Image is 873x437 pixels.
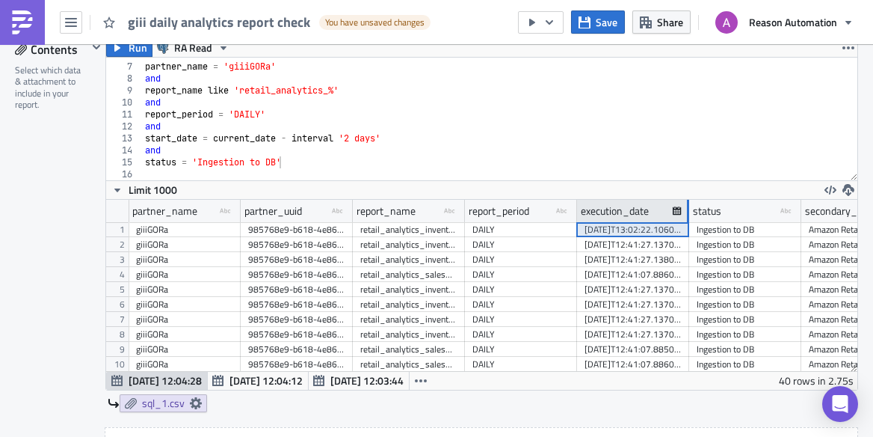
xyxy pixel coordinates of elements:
[360,327,457,342] div: retail_analytics_inventory_summary_api
[584,267,682,282] div: [DATE]T12:41:07.886000-07:00
[697,327,794,342] div: Ingestion to DB
[584,312,682,327] div: [DATE]T12:41:27.137000-07:00
[714,10,739,35] img: Avatar
[87,38,105,56] button: Hide content
[584,282,682,297] div: [DATE]T12:41:27.137000-07:00
[248,267,345,282] div: 985768e9-b618-4e86-a349-09bb268d51ea
[106,109,142,120] div: 11
[779,372,854,390] div: 40 rows in 2.75s
[132,200,197,222] div: partner_name
[584,342,682,357] div: [DATE]T12:41:07.885000-07:00
[248,312,345,327] div: 985768e9-b618-4e86-a349-09bb268d51ea
[106,120,142,132] div: 12
[472,237,570,252] div: DAILY
[136,237,233,252] div: giiiGORa
[584,327,682,342] div: [DATE]T12:41:27.137000-07:00
[106,73,142,85] div: 8
[360,252,457,267] div: retail_analytics_inventory_summary_api
[706,6,862,39] button: Reason Automation
[697,237,794,252] div: Ingestion to DB
[248,297,345,312] div: 985768e9-b618-4e86-a349-09bb268d51ea
[15,64,87,111] div: Select which data & attachment to include in your report.
[106,144,142,156] div: 14
[136,312,233,327] div: giiiGORa
[360,342,457,357] div: retail_analytics_sales_summary_api
[229,373,303,388] span: [DATE] 12:04:12
[357,200,416,222] div: report_name
[248,237,345,252] div: 985768e9-b618-4e86-a349-09bb268d51ea
[693,200,721,222] div: status
[596,14,617,30] span: Save
[129,182,177,198] span: Limit 1000
[106,39,152,57] button: Run
[749,14,837,30] span: Reason Automation
[106,97,142,109] div: 10
[248,222,345,237] div: 985768e9-b618-4e86-a349-09bb268d51ea
[697,357,794,372] div: Ingestion to DB
[581,200,649,222] div: execution_date
[106,156,142,168] div: 15
[360,222,457,237] div: retail_analytics_inventory_summary_api
[136,252,233,267] div: giiiGORa
[472,267,570,282] div: DAILY
[248,252,345,267] div: 985768e9-b618-4e86-a349-09bb268d51ea
[472,297,570,312] div: DAILY
[360,282,457,297] div: retail_analytics_inventory_api
[106,181,182,199] button: Limit 1000
[632,10,691,34] button: Share
[571,10,625,34] button: Save
[106,61,142,73] div: 7
[360,312,457,327] div: retail_analytics_inventory_api
[657,14,683,30] span: Share
[136,267,233,282] div: giiiGORa
[106,85,142,97] div: 9
[584,297,682,312] div: [DATE]T12:41:27.137000-07:00
[472,357,570,372] div: DAILY
[136,297,233,312] div: giiiGORa
[136,357,233,372] div: giiiGORa
[15,38,87,61] div: Contents
[472,252,570,267] div: DAILY
[697,282,794,297] div: Ingestion to DB
[472,342,570,357] div: DAILY
[106,132,142,144] div: 13
[697,222,794,237] div: Ingestion to DB
[360,357,457,372] div: retail_analytics_sales_api
[469,200,529,222] div: report_period
[472,312,570,327] div: DAILY
[248,327,345,342] div: 985768e9-b618-4e86-a349-09bb268d51ea
[248,342,345,357] div: 985768e9-b618-4e86-a349-09bb268d51ea
[360,237,457,252] div: retail_analytics_inventory_api
[584,237,682,252] div: [DATE]T12:41:27.137000-07:00
[207,372,309,390] button: [DATE] 12:04:12
[584,357,682,372] div: [DATE]T12:41:07.886000-07:00
[472,327,570,342] div: DAILY
[174,39,212,57] span: RA Read
[584,252,682,267] div: [DATE]T12:41:27.138000-07:00
[822,386,858,422] div: Open Intercom Messenger
[106,168,142,180] div: 16
[120,394,207,412] a: sql_1.csv
[136,282,233,297] div: giiiGORa
[472,222,570,237] div: DAILY
[129,39,147,57] span: Run
[128,12,312,32] span: giii daily analytics report check
[136,222,233,237] div: giiiGORa
[697,252,794,267] div: Ingestion to DB
[10,10,34,34] img: PushMetrics
[136,342,233,357] div: giiiGORa
[330,373,404,388] span: [DATE] 12:03:44
[360,297,457,312] div: retail_analytics_inventory_summary_api
[325,16,425,28] span: You have unsaved changes
[697,267,794,282] div: Ingestion to DB
[697,312,794,327] div: Ingestion to DB
[136,327,233,342] div: giiiGORa
[152,39,235,57] button: RA Read
[248,282,345,297] div: 985768e9-b618-4e86-a349-09bb268d51ea
[360,267,457,282] div: retail_analytics_sales_summary_api
[248,357,345,372] div: 985768e9-b618-4e86-a349-09bb268d51ea
[697,297,794,312] div: Ingestion to DB
[584,222,682,237] div: [DATE]T13:02:22.106000-07:00
[472,282,570,297] div: DAILY
[697,342,794,357] div: Ingestion to DB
